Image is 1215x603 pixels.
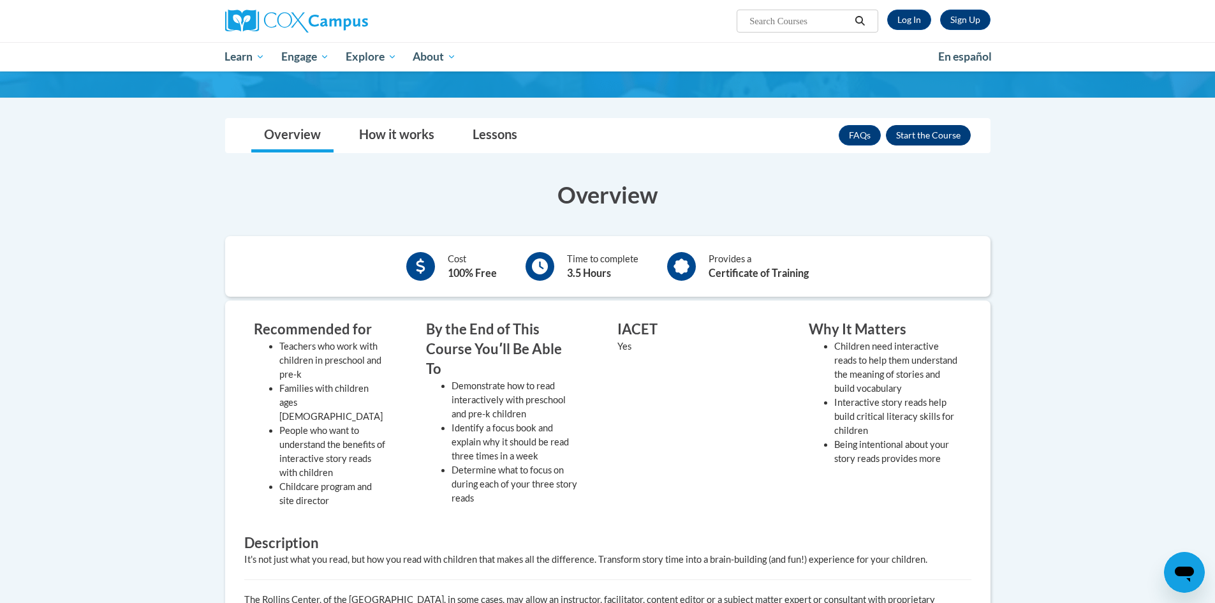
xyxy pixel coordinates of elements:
h3: By the End of This Course Youʹll Be Able To [426,320,579,378]
li: Childcare program and site director [279,480,388,508]
a: About [404,42,464,71]
li: Children need interactive reads to help them understand the meaning of stories and build vocabulary [834,339,962,396]
div: Time to complete [567,252,638,281]
input: Search Courses [748,13,850,29]
li: Determine what to focus on during each of your three story reads [452,463,579,505]
div: Cost [448,252,497,281]
a: Cox Campus [225,10,468,33]
a: Register [940,10,990,30]
a: Log In [887,10,931,30]
h3: Recommended for [254,320,388,339]
a: Learn [217,42,274,71]
span: About [413,49,456,64]
li: People who want to understand the benefits of interactive story reads with children [279,424,388,480]
img: Cox Campus [225,10,368,33]
li: Demonstrate how to read interactively with preschool and pre-k children [452,379,579,421]
li: Teachers who work with children in preschool and pre-k [279,339,388,382]
a: Engage [273,42,337,71]
span: En español [938,50,992,63]
iframe: Button to launch messaging window [1164,552,1205,593]
div: It's not just what you read, but how you read with children that makes all the difference. Transf... [244,553,971,567]
a: Lessons [460,119,530,153]
h3: IACET [617,320,770,339]
b: 3.5 Hours [567,267,611,279]
button: Enroll [886,125,971,145]
li: Families with children ages [DEMOGRAPHIC_DATA] [279,382,388,424]
h3: Description [244,533,971,553]
li: Interactive story reads help build critical literacy skills for children [834,396,962,438]
a: En español [930,43,1000,70]
a: FAQs [839,125,881,145]
li: Identify a focus book and explain why it should be read three times in a week [452,421,579,463]
li: Being intentional about your story reads provides more [834,438,962,466]
span: Explore [346,49,397,64]
a: Explore [337,42,405,71]
a: Overview [251,119,334,153]
b: 100% Free [448,267,497,279]
h3: Overview [225,179,990,211]
div: Main menu [206,42,1010,71]
button: Search [850,13,869,29]
value: Yes [617,341,631,352]
h3: Why It Matters [809,320,962,339]
div: Provides a [709,252,809,281]
b: Certificate of Training [709,267,809,279]
a: How it works [346,119,447,153]
span: Learn [225,49,265,64]
span: Engage [281,49,329,64]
